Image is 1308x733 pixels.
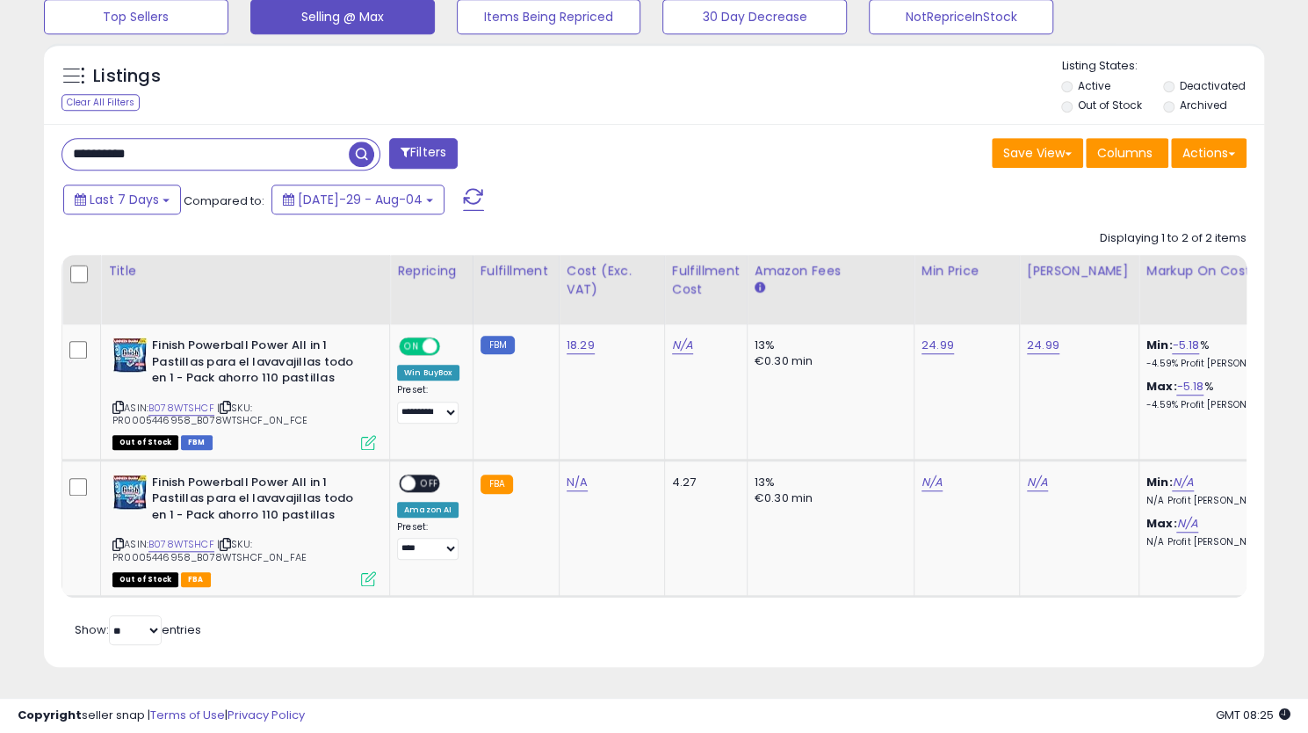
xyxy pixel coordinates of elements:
[1027,262,1131,280] div: [PERSON_NAME]
[1027,337,1059,354] a: 24.99
[672,475,733,490] div: 4.27
[1027,474,1048,491] a: N/A
[755,337,900,353] div: 13%
[181,435,213,450] span: FBM
[567,337,595,354] a: 18.29
[401,339,423,354] span: ON
[992,138,1083,168] button: Save View
[1146,495,1292,507] p: N/A Profit [PERSON_NAME]
[112,537,307,563] span: | SKU: PR0005446958_B078WTSHCF_0N_FAE
[1061,58,1264,75] p: Listing States:
[755,490,900,506] div: €0.30 min
[1146,337,1173,353] b: Min:
[148,401,214,416] a: B078WTSHCF
[108,262,382,280] div: Title
[152,337,365,391] b: Finish Powerball Power All in 1 Pastillas para el lavavajillas todo en 1 - Pack ahorro 110 pastillas
[18,708,305,724] div: seller snap | |
[1086,138,1168,168] button: Columns
[481,336,515,354] small: FBM
[1180,78,1246,93] label: Deactivated
[181,572,211,587] span: FBA
[1176,378,1203,396] a: -5.18
[1146,358,1292,370] p: -4.59% Profit [PERSON_NAME]
[152,475,365,528] b: Finish Powerball Power All in 1 Pastillas para el lavavajillas todo en 1 - Pack ahorro 110 pastillas
[397,365,459,381] div: Win BuyBox
[1097,144,1153,162] span: Columns
[1146,337,1292,370] div: %
[397,384,459,424] div: Preset:
[1146,262,1298,280] div: Markup on Cost
[397,262,466,280] div: Repricing
[112,337,148,373] img: 51spbkL2mZL._SL40_.jpg
[150,707,225,723] a: Terms of Use
[1146,399,1292,411] p: -4.59% Profit [PERSON_NAME]
[18,707,82,723] strong: Copyright
[1078,98,1142,112] label: Out of Stock
[755,280,765,296] small: Amazon Fees.
[61,94,140,111] div: Clear All Filters
[1146,474,1173,490] b: Min:
[567,262,657,299] div: Cost (Exc. VAT)
[1146,378,1177,395] b: Max:
[921,262,1012,280] div: Min Price
[481,262,552,280] div: Fulfillment
[1180,98,1227,112] label: Archived
[1172,337,1199,354] a: -5.18
[112,475,376,585] div: ASIN:
[184,192,264,209] span: Compared to:
[75,621,201,638] span: Show: entries
[921,337,954,354] a: 24.99
[389,138,458,169] button: Filters
[755,262,907,280] div: Amazon Fees
[672,262,740,299] div: Fulfillment Cost
[416,475,444,490] span: OFF
[1176,515,1197,533] a: N/A
[93,64,161,89] h5: Listings
[112,572,178,587] span: All listings that are currently out of stock and unavailable for purchase on Amazon
[397,521,459,561] div: Preset:
[921,474,943,491] a: N/A
[271,185,444,214] button: [DATE]-29 - Aug-04
[112,475,148,510] img: 51spbkL2mZL._SL40_.jpg
[1100,230,1247,247] div: Displaying 1 to 2 of 2 items
[112,401,307,427] span: | SKU: PR0005446958_B078WTSHCF_0N_FCE
[63,185,181,214] button: Last 7 Days
[1138,255,1305,324] th: The percentage added to the cost of goods (COGS) that forms the calculator for Min & Max prices.
[1146,536,1292,548] p: N/A Profit [PERSON_NAME]
[1172,474,1193,491] a: N/A
[672,337,693,354] a: N/A
[437,339,466,354] span: OFF
[112,337,376,448] div: ASIN:
[148,537,214,552] a: B078WTSHCF
[1171,138,1247,168] button: Actions
[90,191,159,208] span: Last 7 Days
[755,475,900,490] div: 13%
[755,353,900,369] div: €0.30 min
[298,191,423,208] span: [DATE]-29 - Aug-04
[567,474,588,491] a: N/A
[228,707,305,723] a: Privacy Policy
[112,435,178,450] span: All listings that are currently out of stock and unavailable for purchase on Amazon
[397,502,459,518] div: Amazon AI
[1216,707,1290,723] span: 2025-08-12 08:25 GMT
[1146,379,1292,411] div: %
[481,475,513,494] small: FBA
[1146,515,1177,532] b: Max:
[1078,78,1110,93] label: Active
